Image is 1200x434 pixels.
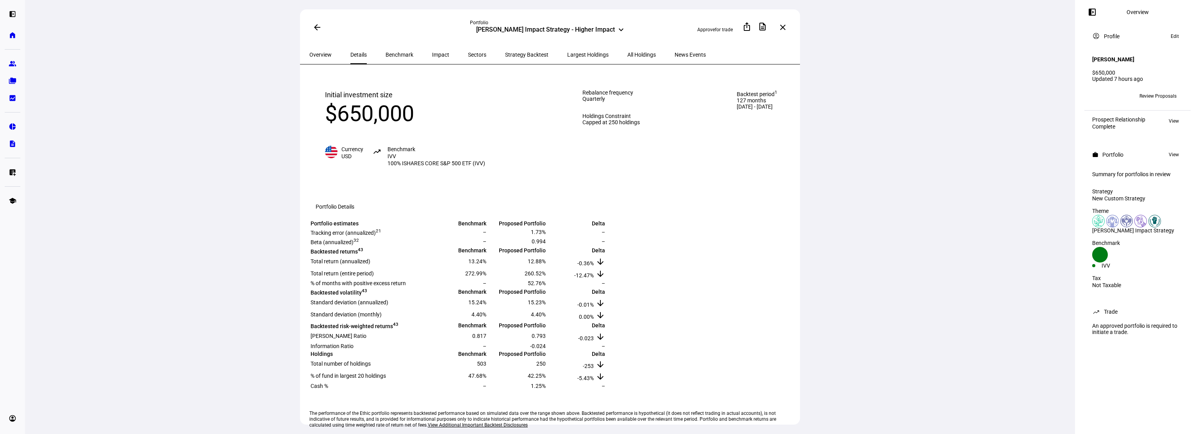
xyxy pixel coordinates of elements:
button: Edit [1167,32,1183,41]
div: $650,000 [325,100,485,127]
span: 1.73% [531,229,546,235]
span: 4.40% [471,311,486,318]
span: 52.76% [528,280,546,286]
span: Total number of holdings [311,361,371,367]
mat-icon: left_panel_open [1087,7,1097,17]
td: Benchmark [428,246,487,255]
sup: 3 [364,288,367,293]
div: Overview [1127,9,1149,15]
span: Tracking error (annualized) [311,230,381,236]
div: An approved portfolio is required to initiate a trade. [1087,320,1187,338]
span: 0.793 [532,333,546,339]
td: Proposed Portfolio [487,321,546,330]
td: Delta [547,220,605,227]
span: TB [1096,93,1102,99]
div: Prospect Relationship [1092,116,1145,123]
td: Benchmark [428,350,487,357]
span: Cash % [311,383,328,389]
eth-data-table-title: Portfolio Details [316,204,354,210]
sup: 4 [393,321,396,327]
img: humanRights.colored.svg [1120,215,1133,227]
td: Proposed Portfolio [487,350,546,357]
span: View [1169,150,1179,159]
td: Backtested risk-weighted returns [310,321,427,330]
div: Portfolio [1102,152,1123,158]
a: description [5,136,20,152]
span: – [602,238,605,245]
span: Capped at 250 holdings [582,119,640,125]
span: Benchmark [387,146,415,152]
mat-icon: description [758,22,767,31]
span: [DATE] - [DATE] [737,104,773,110]
span: Quarterly [582,96,605,102]
span: 15.24% [468,299,486,305]
span: -253 [583,363,594,369]
div: [PERSON_NAME] Impact Strategy [1092,227,1183,234]
span: Approve [697,27,715,32]
eth-mat-symbol: left_panel_open [9,10,16,18]
button: Approvefor trade [691,23,739,36]
span: News Events [675,52,706,57]
eth-mat-symbol: pie_chart [9,123,16,130]
span: 0.817 [472,333,486,339]
eth-mat-symbol: account_circle [9,414,16,422]
span: [PERSON_NAME] Ratio [311,333,366,339]
span: – [602,229,605,235]
mat-icon: arrow_downward [596,298,605,308]
sup: 2 [376,228,379,234]
span: Strategy Backtest [505,52,548,57]
button: View [1165,150,1183,159]
span: Details [350,52,367,57]
mat-icon: ios_share [742,22,752,31]
span: Review Proposals [1139,90,1177,102]
span: 0.00% [579,314,594,320]
div: Not Taxable [1092,282,1183,288]
sup: 3 [361,247,363,252]
span: Currency [341,146,363,152]
td: Delta [547,350,605,357]
span: All Holdings [627,52,656,57]
img: poverty.colored.svg [1134,215,1147,227]
div: Complete [1092,123,1145,130]
span: 503 [477,361,486,367]
mat-icon: arrow_downward [596,332,605,341]
div: Tax [1092,275,1183,281]
span: – [483,280,486,286]
span: Beta (annualized) [311,239,359,245]
span: Benchmark [386,52,413,57]
div: Initial investment size [325,89,485,100]
span: – [483,383,486,389]
eth-mat-symbol: school [9,197,16,205]
span: 100% ISHARES CORE S&P 500 ETF (IVV) [387,160,485,167]
eth-mat-symbol: list_alt_add [9,168,16,176]
span: Total return (annualized) [311,258,370,264]
span: – [483,343,486,349]
mat-icon: arrow_downward [596,311,605,320]
eth-panel-overview-card-header: Trade [1092,307,1183,316]
mat-icon: arrow_downward [596,257,605,266]
span: Edit [1171,32,1179,41]
a: home [5,27,20,43]
span: – [602,280,605,286]
span: 13.24% [468,258,486,264]
eth-mat-symbol: description [9,140,16,148]
span: 12.88% [528,258,546,264]
img: racialJustice.colored.svg [1148,215,1161,227]
div: Benchmark [1092,240,1183,246]
span: 4.40% [531,311,546,318]
mat-icon: arrow_downward [596,372,605,381]
a: group [5,56,20,71]
h4: [PERSON_NAME] [1092,56,1134,63]
mat-icon: close [778,23,787,32]
span: Rebalance frequency [582,89,640,96]
div: IVV [1102,263,1137,269]
span: 272.99% [465,270,486,277]
mat-icon: account_circle [1092,32,1100,40]
span: – [602,383,605,389]
span: – [483,229,486,235]
a: folder_copy [5,73,20,89]
td: Proposed Portfolio [487,288,546,296]
div: Profile [1104,33,1120,39]
mat-icon: arrow_downward [596,269,605,279]
span: Backtest period [737,89,777,97]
